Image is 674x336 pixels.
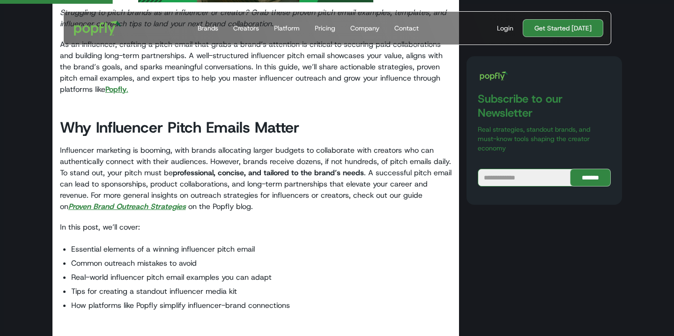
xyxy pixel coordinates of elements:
[493,23,517,33] a: Login
[315,23,335,33] div: Pricing
[478,92,610,120] h3: Subscribe to our Newsletter
[71,270,452,284] li: Real-world influencer pitch email examples you can adapt
[71,284,452,299] li: Tips for creating a standout influencer media kit
[230,12,263,45] a: Creators
[71,299,452,313] li: How platforms like Popfly simplify influencer-brand connections
[60,7,446,29] em: Struggling to pitch brands as an influencer or creator? Grab these proven pitch email examples, t...
[60,39,452,95] p: As an influencer, crafting a pitch email that grabs a brand’s attention is critical to securing p...
[105,84,126,94] strong: Popfly
[523,19,603,37] a: Get Started [DATE]
[311,12,339,45] a: Pricing
[194,12,222,45] a: Brands
[350,23,379,33] div: Company
[478,125,610,153] p: Real strategies, standout brands, and must-know tools shaping the creator economy
[478,169,610,187] form: Blog Subscribe
[105,84,128,94] a: Popfly.
[347,12,383,45] a: Company
[233,23,259,33] div: Creators
[391,12,422,45] a: Contact
[60,222,452,233] p: In this post, we’ll cover:
[68,202,186,211] a: Proven Brand Outreach Strategies
[67,14,128,42] a: home
[394,23,419,33] div: Contact
[173,168,364,178] strong: professional, concise, and tailored to the brand’s needs
[60,145,452,212] p: Influencer marketing is booming, with brands allocating larger budgets to collaborate with creato...
[270,12,304,45] a: Platform
[60,317,452,329] p: ‍
[198,23,218,33] div: Brands
[71,242,452,256] li: Essential elements of a winning influencer pitch email
[497,23,513,33] div: Login
[274,23,300,33] div: Platform
[71,256,452,270] li: Common outreach mistakes to avoid
[60,118,299,137] strong: Why Influencer Pitch Emails Matter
